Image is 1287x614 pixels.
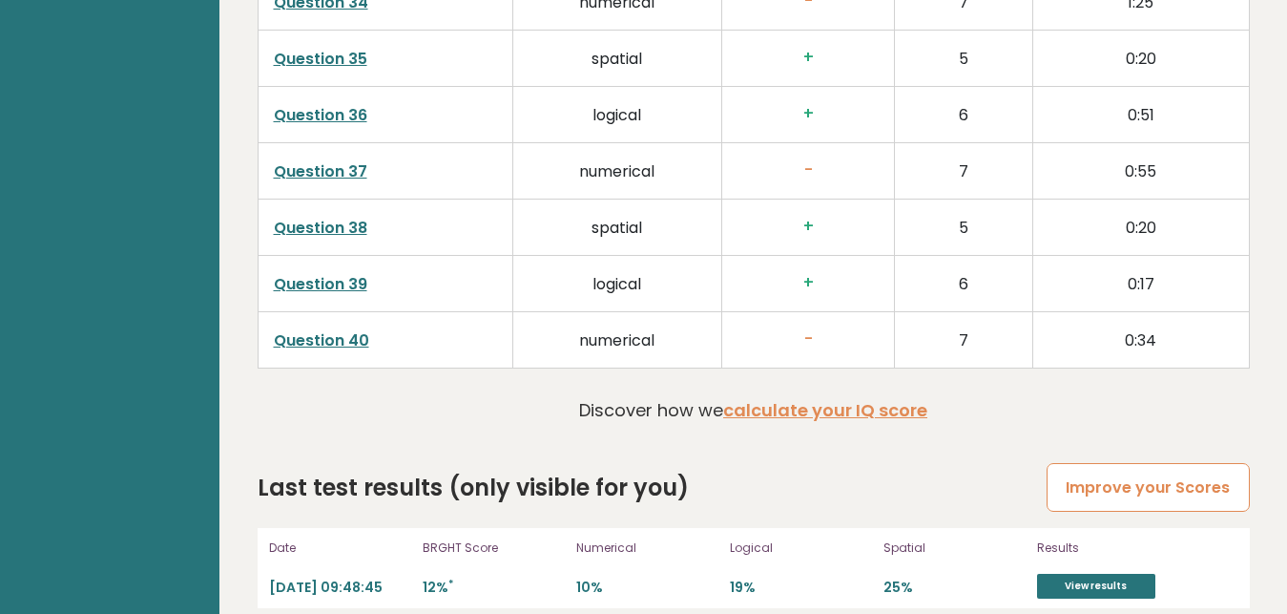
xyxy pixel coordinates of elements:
[513,311,722,368] td: numerical
[269,540,411,557] p: Date
[258,471,689,505] h2: Last test results (only visible for you)
[1032,142,1249,199] td: 0:55
[513,30,722,86] td: spatial
[895,311,1033,368] td: 7
[737,104,880,124] h3: +
[895,255,1033,311] td: 6
[737,329,880,349] h3: -
[1037,574,1155,599] a: View results
[274,329,369,351] a: Question 40
[895,199,1033,255] td: 5
[513,142,722,199] td: numerical
[576,579,718,597] p: 10%
[1032,30,1249,86] td: 0:20
[1032,255,1249,311] td: 0:17
[274,48,367,70] a: Question 35
[1047,463,1249,512] a: Improve your Scores
[1032,311,1249,368] td: 0:34
[513,86,722,142] td: logical
[1037,540,1237,557] p: Results
[895,86,1033,142] td: 6
[737,273,880,293] h3: +
[576,540,718,557] p: Numerical
[274,104,367,126] a: Question 36
[730,540,872,557] p: Logical
[423,579,565,597] p: 12%
[423,540,565,557] p: BRGHT Score
[1032,86,1249,142] td: 0:51
[274,273,367,295] a: Question 39
[895,30,1033,86] td: 5
[883,579,1026,597] p: 25%
[895,142,1033,199] td: 7
[579,397,927,423] p: Discover how we
[723,398,927,422] a: calculate your IQ score
[737,160,880,180] h3: -
[737,217,880,237] h3: +
[274,217,367,239] a: Question 38
[730,579,872,597] p: 19%
[513,199,722,255] td: spatial
[274,160,367,182] a: Question 37
[1032,199,1249,255] td: 0:20
[883,540,1026,557] p: Spatial
[269,579,411,597] p: [DATE] 09:48:45
[513,255,722,311] td: logical
[737,48,880,68] h3: +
